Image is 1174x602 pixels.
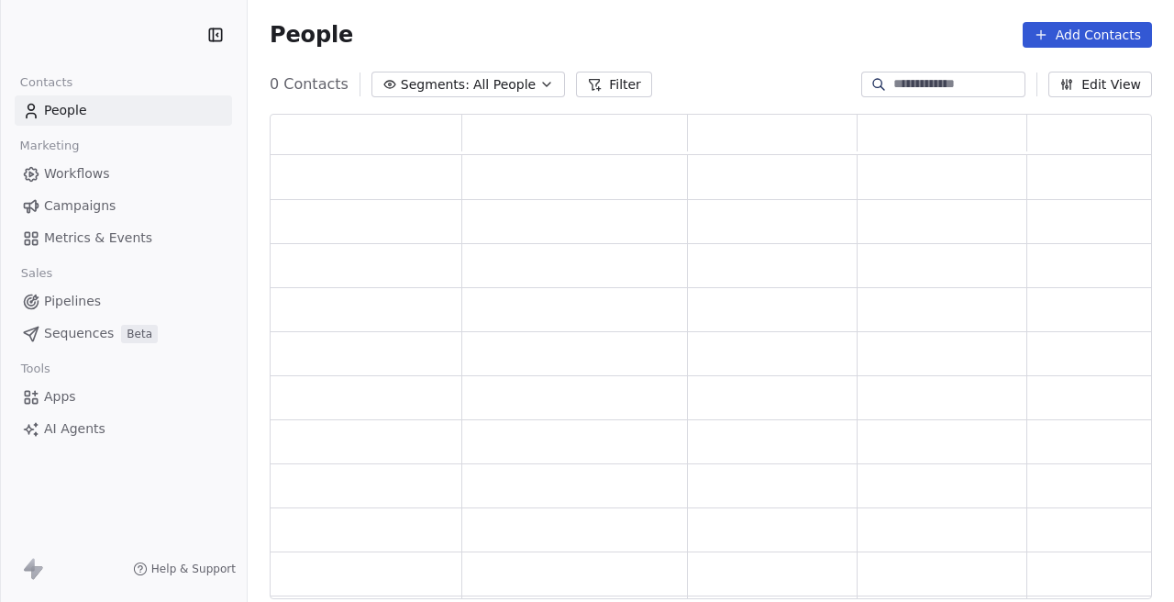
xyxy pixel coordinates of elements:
[44,292,101,311] span: Pipelines
[15,191,232,221] a: Campaigns
[15,159,232,189] a: Workflows
[44,419,105,439] span: AI Agents
[1048,72,1152,97] button: Edit View
[15,95,232,126] a: People
[13,355,58,383] span: Tools
[576,72,652,97] button: Filter
[473,75,536,95] span: All People
[12,132,87,160] span: Marketing
[15,382,232,412] a: Apps
[44,101,87,120] span: People
[1023,22,1152,48] button: Add Contacts
[12,69,81,96] span: Contacts
[15,414,232,444] a: AI Agents
[401,75,470,95] span: Segments:
[44,324,114,343] span: Sequences
[270,73,349,95] span: 0 Contacts
[15,223,232,253] a: Metrics & Events
[13,260,61,287] span: Sales
[44,196,116,216] span: Campaigns
[133,562,236,576] a: Help & Support
[44,164,110,184] span: Workflows
[15,286,232,317] a: Pipelines
[121,325,158,343] span: Beta
[44,229,152,248] span: Metrics & Events
[44,387,76,407] span: Apps
[270,21,353,49] span: People
[151,562,236,576] span: Help & Support
[15,318,232,349] a: SequencesBeta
